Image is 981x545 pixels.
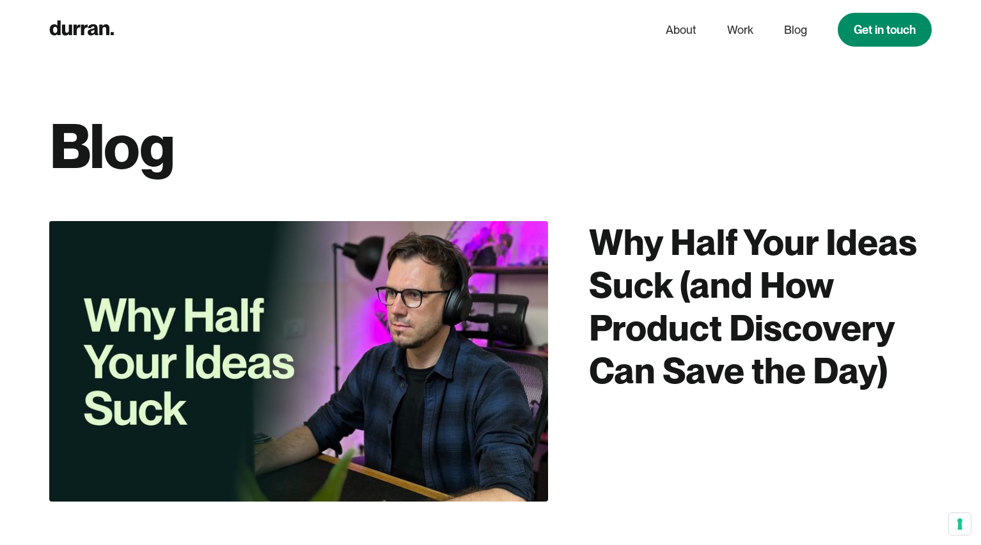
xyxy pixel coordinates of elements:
[666,18,696,42] a: About
[727,18,753,42] a: Work
[949,513,971,535] button: Your consent preferences for tracking technologies
[49,112,932,180] h1: Blog
[49,17,114,42] a: home
[784,18,807,42] a: Blog
[838,13,932,47] a: Get in touch
[49,221,932,502] a: Why Half Your Ideas Suck (and How Product Discovery Can Save the Day)
[589,221,932,393] div: Why Half Your Ideas Suck (and How Product Discovery Can Save the Day)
